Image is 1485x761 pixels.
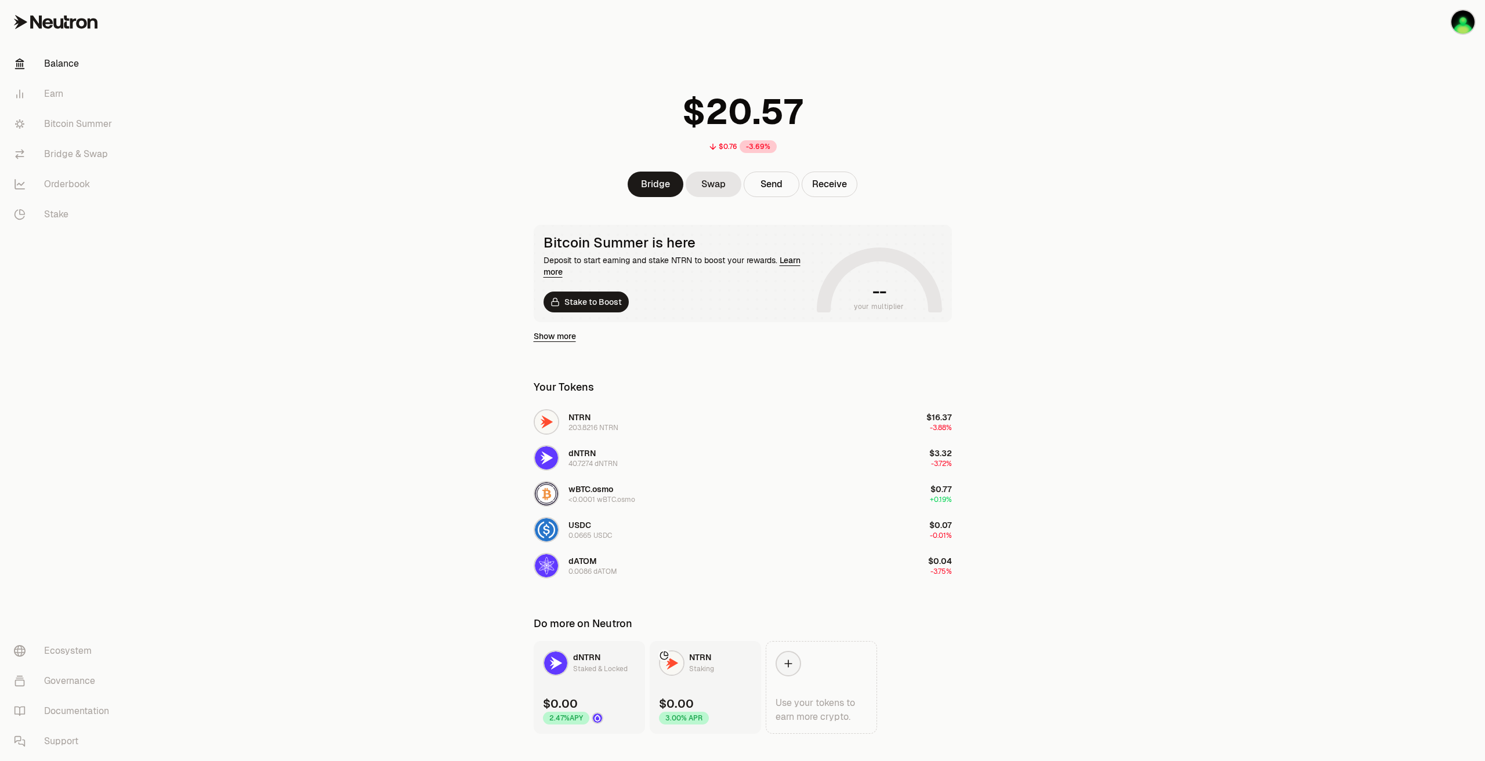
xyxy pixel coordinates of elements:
div: 203.8216 NTRN [568,423,618,432]
a: Stake [5,199,125,230]
div: 0.0665 USDC [568,531,612,540]
div: <0.0001 wBTC.osmo [568,495,635,504]
span: dATOM [568,556,597,566]
button: Receive [802,172,857,197]
img: NTRN Logo [660,651,683,675]
span: dNTRN [568,448,596,458]
a: Earn [5,79,125,109]
span: $16.37 [926,412,952,423]
div: Use your tokens to earn more crypto. [776,696,867,724]
span: USDC [568,520,591,530]
a: Support [5,726,125,756]
a: Use your tokens to earn more crypto. [766,641,877,734]
div: Do more on Neutron [534,616,632,632]
img: NTRN Logo [535,410,558,434]
div: $0.00 [543,696,578,712]
span: $0.04 [928,556,952,566]
button: dNTRN LogodNTRN40.7274 dNTRN$3.32-3.72% [527,440,959,475]
span: wBTC.osmo [568,484,613,494]
a: Bridge [628,172,683,197]
img: ATOM [1451,10,1475,34]
a: Stake to Boost [544,292,629,312]
img: dNTRN Logo [535,446,558,469]
div: -3.69% [740,140,777,153]
button: dATOM LogodATOM0.0086 dATOM$0.04-3.75% [527,548,959,583]
a: Show more [534,330,576,342]
div: $0.00 [659,696,694,712]
button: NTRN LogoNTRN203.8216 NTRN$16.37-3.88% [527,405,959,439]
button: USDC LogoUSDC0.0665 USDC$0.07-0.01% [527,512,959,547]
span: -0.01% [930,531,952,540]
img: Drop [593,713,602,723]
span: NTRN [568,412,591,423]
a: Bitcoin Summer [5,109,125,139]
img: wBTC.osmo Logo [535,482,558,505]
button: wBTC.osmo LogowBTC.osmo<0.0001 wBTC.osmo$0.77+0.19% [527,476,959,511]
a: Governance [5,666,125,696]
a: Bridge & Swap [5,139,125,169]
span: -3.88% [930,423,952,432]
div: Staking [689,663,714,675]
div: $0.76 [719,142,737,151]
a: Documentation [5,696,125,726]
a: Orderbook [5,169,125,199]
a: dNTRN LogodNTRNStaked & Locked$0.002.47%APYDrop [534,641,645,734]
span: $3.32 [929,448,952,458]
span: $0.77 [930,484,952,494]
a: NTRN LogoNTRNStaking$0.003.00% APR [650,641,761,734]
a: Swap [686,172,741,197]
img: dATOM Logo [535,554,558,577]
div: 40.7274 dNTRN [568,459,618,468]
img: dNTRN Logo [544,651,567,675]
h1: -- [872,282,886,301]
div: Bitcoin Summer is here [544,235,812,251]
span: dNTRN [573,652,600,662]
div: 0.0086 dATOM [568,567,617,576]
div: 2.47% APY [543,712,589,724]
span: $0.07 [929,520,952,530]
span: your multiplier [854,301,904,312]
span: NTRN [689,652,711,662]
img: USDC Logo [535,518,558,541]
button: Send [744,172,799,197]
div: Deposit to start earning and stake NTRN to boost your rewards. [544,254,812,278]
span: +0.19% [930,495,952,504]
div: Your Tokens [534,379,594,395]
div: Staked & Locked [573,663,628,675]
div: 3.00% APR [659,712,709,724]
a: Balance [5,49,125,79]
a: Ecosystem [5,636,125,666]
span: -3.75% [930,567,952,576]
span: -3.72% [931,459,952,468]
